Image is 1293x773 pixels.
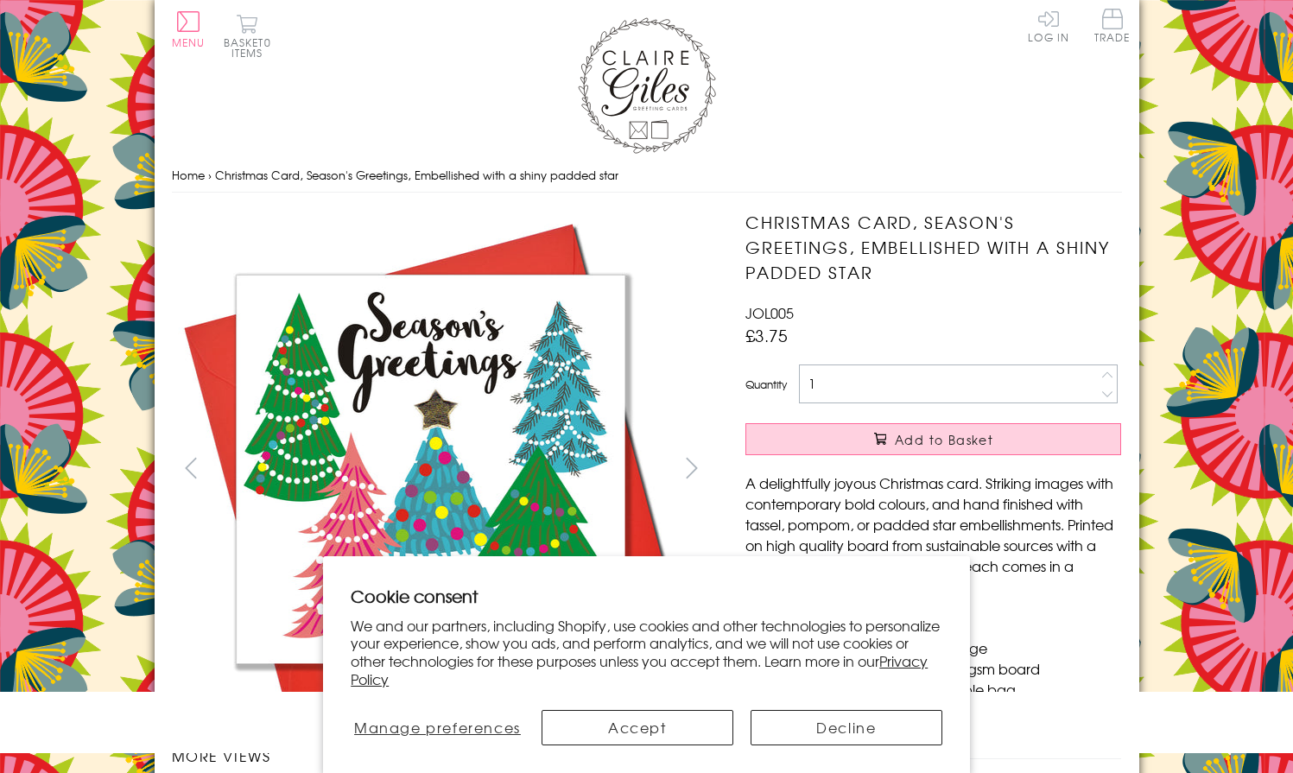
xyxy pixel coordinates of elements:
[172,11,206,48] button: Menu
[172,745,712,766] h3: More views
[172,35,206,50] span: Menu
[745,323,788,347] span: £3.75
[172,158,1122,193] nav: breadcrumbs
[215,167,618,183] span: Christmas Card, Season's Greetings, Embellished with a shiny padded star
[711,210,1229,728] img: Christmas Card, Season's Greetings, Embellished with a shiny padded star
[745,377,787,392] label: Quantity
[1028,9,1069,42] a: Log In
[1094,9,1131,42] span: Trade
[354,717,521,738] span: Manage preferences
[172,167,205,183] a: Home
[231,35,271,60] span: 0 items
[1094,9,1131,46] a: Trade
[745,210,1121,284] h1: Christmas Card, Season's Greetings, Embellished with a shiny padded star
[351,584,942,608] h2: Cookie consent
[745,423,1121,455] button: Add to Basket
[351,617,942,688] p: We and our partners, including Shopify, use cookies and other technologies to personalize your ex...
[172,448,211,487] button: prev
[745,302,794,323] span: JOL005
[208,167,212,183] span: ›
[351,710,523,745] button: Manage preferences
[542,710,733,745] button: Accept
[351,650,928,689] a: Privacy Policy
[578,17,716,154] img: Claire Giles Greetings Cards
[672,448,711,487] button: next
[171,210,689,728] img: Christmas Card, Season's Greetings, Embellished with a shiny padded star
[895,431,993,448] span: Add to Basket
[224,14,271,58] button: Basket0 items
[745,472,1121,597] p: A delightfully joyous Christmas card. Striking images with contemporary bold colours, and hand fi...
[751,710,942,745] button: Decline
